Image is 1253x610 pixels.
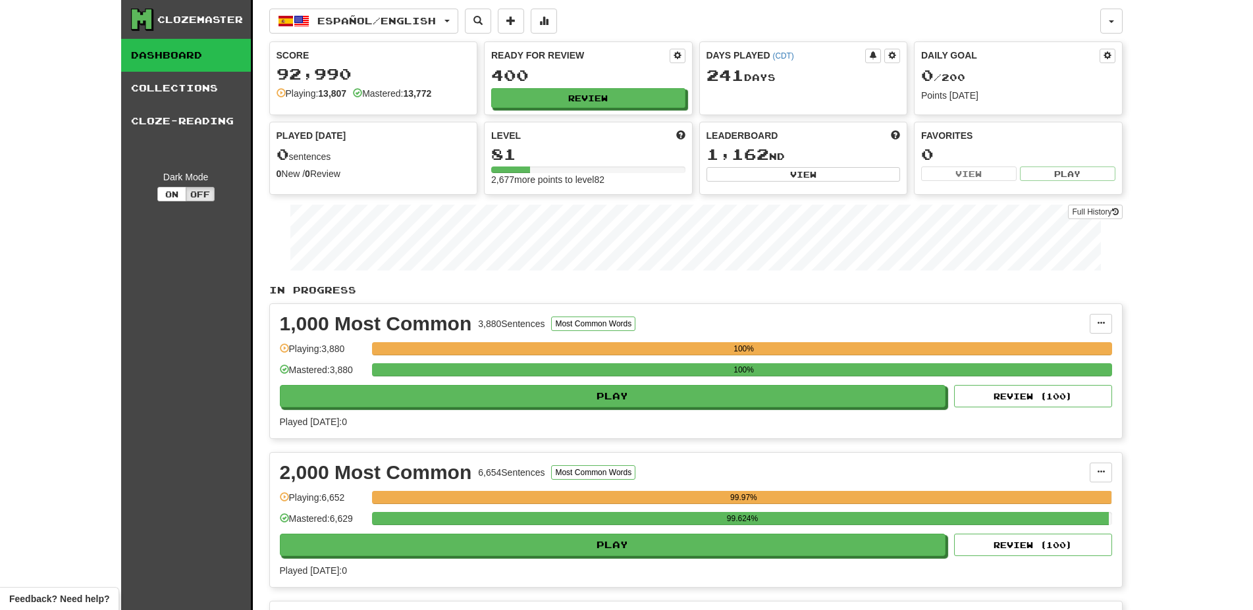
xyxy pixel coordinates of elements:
button: More stats [531,9,557,34]
span: Played [DATE]: 0 [280,417,347,427]
div: Playing: 3,880 [280,342,365,364]
button: Review (100) [954,534,1112,556]
button: Search sentences [465,9,491,34]
div: 99.97% [376,491,1111,504]
div: Mastered: 3,880 [280,363,365,385]
button: Español/English [269,9,458,34]
div: 400 [491,67,685,84]
span: Played [DATE] [277,129,346,142]
div: 99.624% [376,512,1109,525]
div: Dark Mode [131,170,241,184]
div: nd [706,146,901,163]
button: Play [280,385,946,407]
div: Days Played [706,49,866,62]
button: Most Common Words [551,317,635,331]
button: View [706,167,901,182]
a: Collections [121,72,251,105]
span: / 200 [921,72,965,83]
div: Playing: 6,652 [280,491,365,513]
button: Off [186,187,215,201]
span: 241 [706,66,744,84]
span: 1,162 [706,145,769,163]
button: Play [280,534,946,556]
span: Open feedback widget [9,592,109,605]
a: Cloze-Reading [121,105,251,138]
strong: 13,807 [318,88,346,99]
button: Most Common Words [551,465,635,480]
p: In Progress [269,284,1123,297]
div: 100% [376,363,1112,376]
span: Level [491,129,521,142]
div: Daily Goal [921,49,1100,63]
div: Mastered: 6,629 [280,512,365,534]
div: 81 [491,146,685,163]
span: 0 [277,145,289,163]
button: View [921,166,1017,181]
a: (CDT) [772,51,793,61]
div: Day s [706,67,901,84]
span: Español / English [317,15,436,26]
div: Ready for Review [491,49,670,62]
div: 100% [376,342,1112,355]
div: Clozemaster [157,13,243,26]
button: Play [1020,166,1115,181]
div: 1,000 Most Common [280,314,472,334]
span: Leaderboard [706,129,778,142]
div: Points [DATE] [921,89,1115,102]
div: New / Review [277,167,471,180]
button: Add sentence to collection [498,9,524,34]
a: Dashboard [121,39,251,72]
div: 2,677 more points to level 82 [491,173,685,186]
div: 2,000 Most Common [280,463,472,482]
button: Review (100) [954,385,1112,407]
div: 0 [921,146,1115,163]
div: 92,990 [277,66,471,82]
button: On [157,187,186,201]
strong: 0 [277,168,282,179]
div: Score [277,49,471,62]
div: 6,654 Sentences [478,466,545,479]
span: Score more points to level up [676,129,685,142]
span: 0 [921,66,934,84]
div: 3,880 Sentences [478,317,545,330]
div: Mastered: [353,87,431,100]
strong: 13,772 [403,88,431,99]
button: Review [491,88,685,108]
div: Favorites [921,129,1115,142]
span: This week in points, UTC [891,129,900,142]
div: Playing: [277,87,347,100]
div: sentences [277,146,471,163]
strong: 0 [305,168,310,179]
span: Played [DATE]: 0 [280,565,347,576]
a: Full History [1068,205,1122,219]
